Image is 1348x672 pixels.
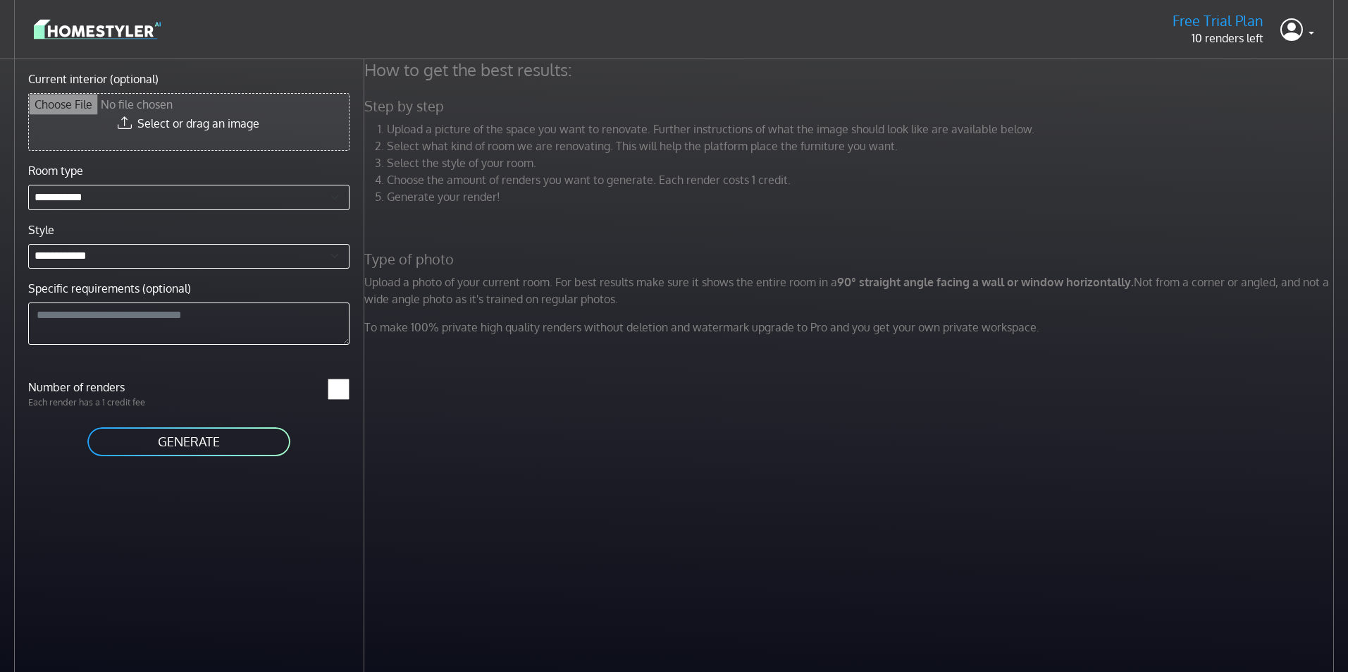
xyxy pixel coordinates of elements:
[356,59,1347,80] h4: How to get the best results:
[387,171,1338,188] li: Choose the amount of renders you want to generate. Each render costs 1 credit.
[387,154,1338,171] li: Select the style of your room.
[1173,30,1263,47] p: 10 renders left
[86,426,292,458] button: GENERATE
[1173,12,1263,30] h5: Free Trial Plan
[356,97,1347,115] h5: Step by step
[837,275,1134,289] strong: 90° straight angle facing a wall or window horizontally.
[34,17,161,42] img: logo-3de290ba35641baa71223ecac5eacb59cb85b4c7fdf211dc9aaecaaee71ea2f8.svg
[387,138,1338,154] li: Select what kind of room we are renovating. This will help the platform place the furniture you w...
[20,396,189,409] p: Each render has a 1 credit fee
[28,162,83,179] label: Room type
[356,274,1347,307] p: Upload a photo of your current room. For best results make sure it shows the entire room in a Not...
[356,319,1347,336] p: To make 100% private high quality renders without deletion and watermark upgrade to Pro and you g...
[387,188,1338,205] li: Generate your render!
[20,379,189,396] label: Number of renders
[28,221,54,238] label: Style
[28,280,191,297] label: Specific requirements (optional)
[387,121,1338,138] li: Upload a picture of the space you want to renovate. Further instructions of what the image should...
[356,250,1347,268] h5: Type of photo
[28,71,159,87] label: Current interior (optional)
